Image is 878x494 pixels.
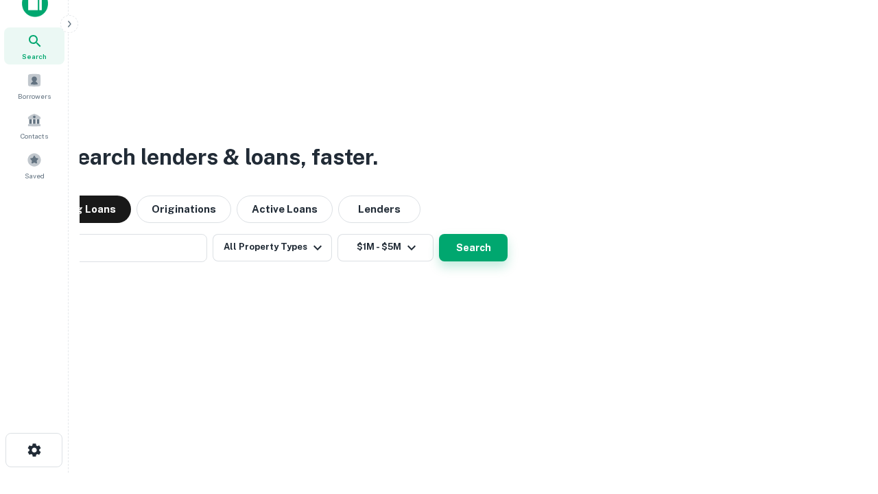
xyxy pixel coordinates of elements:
[439,234,508,261] button: Search
[18,91,51,102] span: Borrowers
[4,147,64,184] a: Saved
[25,170,45,181] span: Saved
[62,141,378,174] h3: Search lenders & loans, faster.
[338,196,420,223] button: Lenders
[137,196,231,223] button: Originations
[22,51,47,62] span: Search
[237,196,333,223] button: Active Loans
[21,130,48,141] span: Contacts
[4,67,64,104] a: Borrowers
[4,107,64,144] a: Contacts
[213,234,332,261] button: All Property Types
[337,234,434,261] button: $1M - $5M
[809,384,878,450] iframe: Chat Widget
[4,27,64,64] a: Search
